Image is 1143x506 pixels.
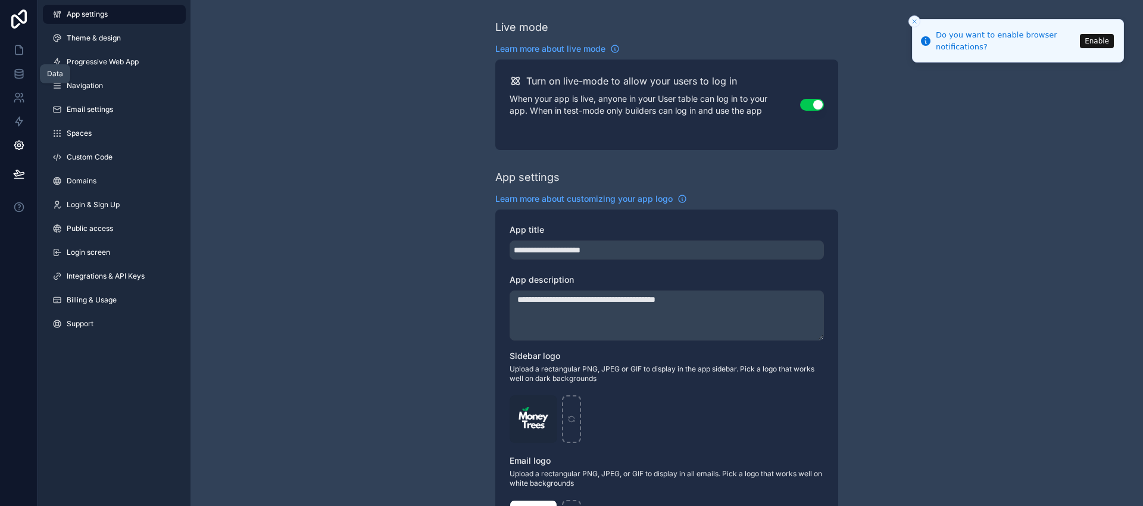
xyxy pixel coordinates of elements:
[43,314,186,333] a: Support
[47,69,63,79] div: Data
[67,319,93,329] span: Support
[510,364,824,383] span: Upload a rectangular PNG, JPEG or GIF to display in the app sidebar. Pick a logo that works well ...
[67,152,113,162] span: Custom Code
[43,195,186,214] a: Login & Sign Up
[67,81,103,90] span: Navigation
[936,29,1076,52] div: Do you want to enable browser notifications?
[67,248,110,257] span: Login screen
[67,33,121,43] span: Theme & design
[43,124,186,143] a: Spaces
[67,105,113,114] span: Email settings
[67,200,120,210] span: Login & Sign Up
[510,93,800,117] p: When your app is live, anyone in your User table can log in to your app. When in test-mode only b...
[43,243,186,262] a: Login screen
[495,43,605,55] span: Learn more about live mode
[67,271,145,281] span: Integrations & API Keys
[43,291,186,310] a: Billing & Usage
[495,169,560,186] div: App settings
[43,148,186,167] a: Custom Code
[510,351,560,361] span: Sidebar logo
[495,19,548,36] div: Live mode
[510,469,824,488] span: Upload a rectangular PNG, JPEG, or GIF to display in all emails. Pick a logo that works well on w...
[495,193,673,205] span: Learn more about customizing your app logo
[495,43,620,55] a: Learn more about live mode
[43,267,186,286] a: Integrations & API Keys
[43,171,186,190] a: Domains
[908,15,920,27] button: Close toast
[43,52,186,71] a: Progressive Web App
[67,10,108,19] span: App settings
[510,224,544,235] span: App title
[495,193,687,205] a: Learn more about customizing your app logo
[526,74,737,88] h2: Turn on live-mode to allow your users to log in
[43,29,186,48] a: Theme & design
[67,295,117,305] span: Billing & Usage
[43,219,186,238] a: Public access
[43,100,186,119] a: Email settings
[67,224,113,233] span: Public access
[510,455,551,466] span: Email logo
[67,129,92,138] span: Spaces
[43,5,186,24] a: App settings
[1080,34,1114,48] button: Enable
[510,274,574,285] span: App description
[67,57,139,67] span: Progressive Web App
[43,76,186,95] a: Navigation
[67,176,96,186] span: Domains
